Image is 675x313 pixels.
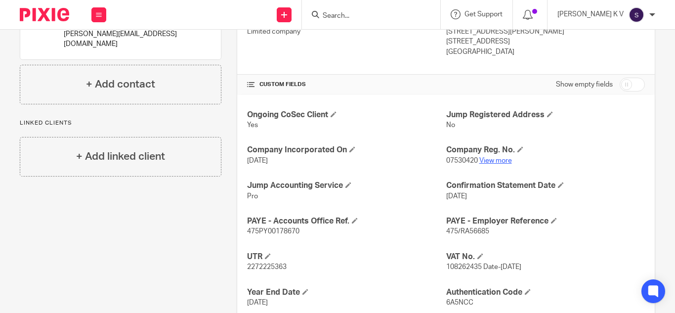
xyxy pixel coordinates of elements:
p: [STREET_ADDRESS][PERSON_NAME] [446,27,645,37]
p: [GEOGRAPHIC_DATA] [446,47,645,57]
img: svg%3E [629,7,644,23]
span: Yes [247,122,258,129]
h4: + Add contact [86,77,155,92]
h4: Company Reg. No. [446,145,645,155]
h4: Jump Registered Address [446,110,645,120]
span: 475PY00178670 [247,228,299,235]
p: [STREET_ADDRESS] [446,37,645,46]
p: [PERSON_NAME] K V [557,9,624,19]
span: 475/RA56685 [446,228,489,235]
h4: Authentication Code [446,287,645,298]
a: View more [479,157,512,164]
h4: + Add linked client [76,149,165,164]
input: Search [322,12,411,21]
h4: UTR [247,252,446,262]
h4: Jump Accounting Service [247,180,446,191]
span: Get Support [464,11,503,18]
span: 2272225363 [247,264,287,270]
p: Limited company [247,27,446,37]
h4: VAT No. [446,252,645,262]
p: Linked clients [20,119,221,127]
span: [DATE] [446,193,467,200]
h4: CUSTOM FIELDS [247,81,446,89]
span: 6A5NCC [446,299,473,306]
h4: PAYE - Employer Reference [446,216,645,226]
span: [DATE] [247,157,268,164]
h4: Ongoing CoSec Client [247,110,446,120]
span: 07530420 [446,157,478,164]
span: Pro [247,193,258,200]
img: Pixie [20,8,69,21]
span: 108262435 Date-[DATE] [446,264,521,270]
h4: Year End Date [247,287,446,298]
h4: Company Incorporated On [247,145,446,155]
label: Show empty fields [556,80,613,89]
span: No [446,122,455,129]
h4: PAYE - Accounts Office Ref. [247,216,446,226]
h4: Confirmation Statement Date [446,180,645,191]
span: [DATE] [247,299,268,306]
p: [PERSON_NAME][EMAIL_ADDRESS][DOMAIN_NAME] [64,29,188,49]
